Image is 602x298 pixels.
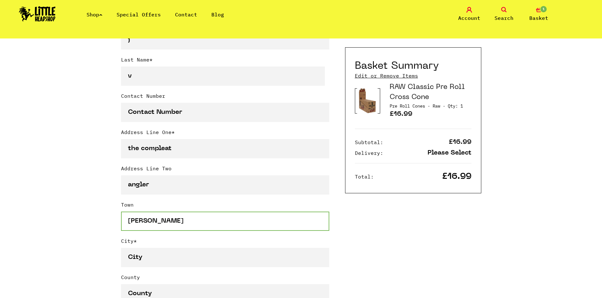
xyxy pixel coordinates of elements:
[121,165,329,175] label: Address Line Two
[390,84,465,101] a: RAW Classic Pre Roll Cross Cone
[442,173,471,180] p: £16.99
[121,273,329,284] label: County
[87,11,102,18] a: Shop
[355,72,418,79] a: Edit or Remove Items
[449,139,471,146] p: £16.99
[121,201,329,212] label: Town
[529,14,548,22] span: Basket
[121,248,329,267] input: City
[390,111,471,119] p: £16.99
[121,212,329,231] input: Town
[523,7,555,22] a: 1 Basket
[121,175,329,195] input: Address Line Two
[355,60,439,72] h2: Basket Summary
[121,30,329,50] input: First Name
[357,88,378,114] img: Product
[211,11,224,18] a: Blog
[428,150,471,156] p: Please Select
[117,11,161,18] a: Special Offers
[121,67,325,86] input: Last Name
[355,173,374,180] p: Total:
[390,103,430,109] span: Category
[458,14,480,22] span: Account
[19,6,56,21] img: Little Head Shop Logo
[355,149,383,157] p: Delivery:
[488,7,520,22] a: Search
[433,103,445,109] span: Brand
[121,128,329,139] label: Address Line One
[121,103,329,122] input: Contact Number
[175,11,197,18] a: Contact
[495,14,514,22] span: Search
[121,237,329,248] label: City
[540,5,547,13] span: 1
[355,138,383,146] p: Subtotal:
[121,139,329,158] input: Address Line One
[448,103,463,109] span: Quantity
[121,92,329,103] label: Contact Number
[121,56,329,67] label: Last Name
